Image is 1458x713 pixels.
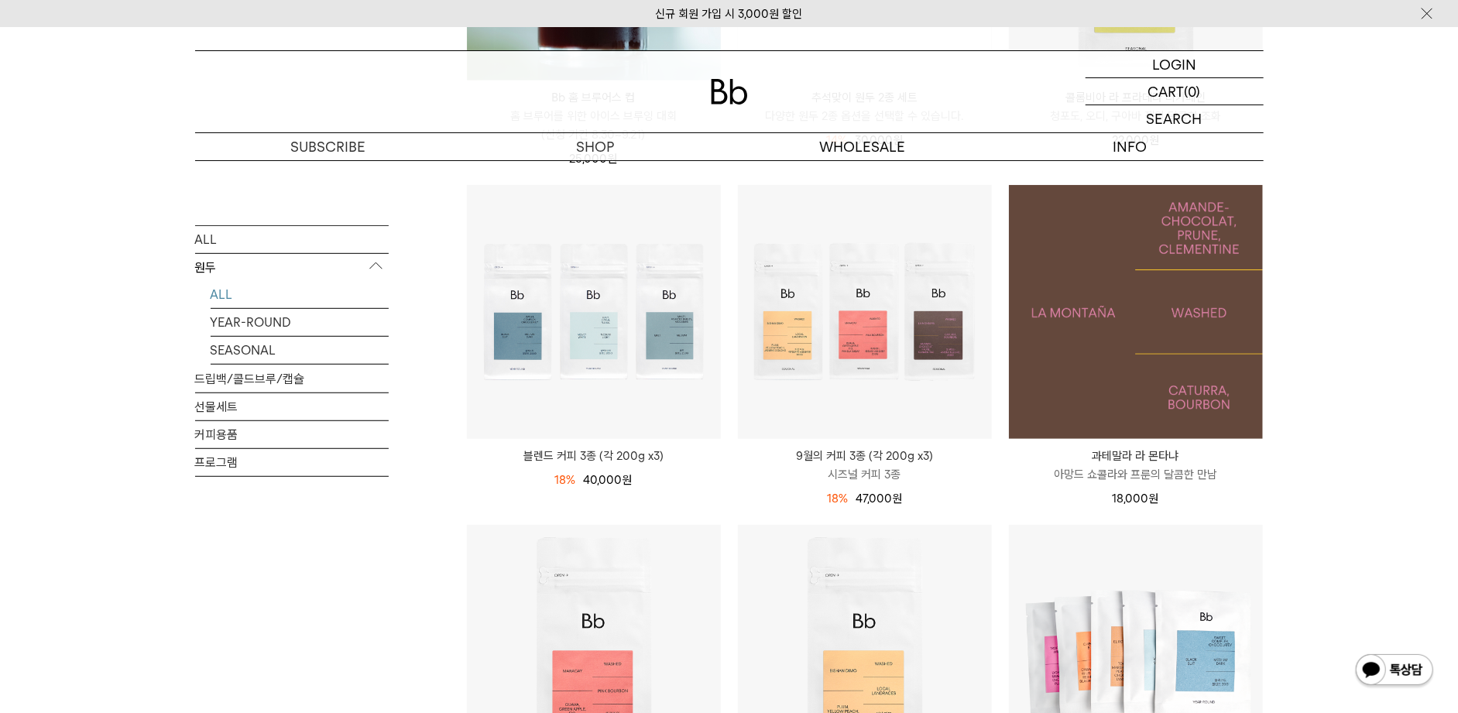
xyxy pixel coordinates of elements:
p: (0) [1185,78,1201,105]
p: 시즈널 커피 3종 [738,465,992,484]
img: 1000000483_add2_049.png [1009,185,1263,439]
a: 선물세트 [195,392,389,420]
a: 프로그램 [195,448,389,475]
a: 신규 회원 가입 시 3,000원 할인 [656,7,803,21]
span: 원 [892,492,902,506]
a: 커피용품 [195,420,389,447]
span: 25,000 [570,152,618,166]
a: 블렌드 커피 3종 (각 200g x3) [467,447,721,465]
a: 드립백/콜드브루/캡슐 [195,365,389,392]
a: ALL [211,280,389,307]
p: CART [1148,78,1185,105]
a: 과테말라 라 몬타냐 [1009,185,1263,439]
span: 원 [623,473,633,487]
div: 18% [555,471,576,489]
img: 카카오톡 채널 1:1 채팅 버튼 [1354,653,1435,690]
div: 18% [827,489,848,508]
p: 9월의 커피 3종 (각 200g x3) [738,447,992,465]
a: SUBSCRIBE [195,133,462,160]
p: LOGIN [1152,51,1196,77]
p: 아망드 쇼콜라와 프룬의 달콤한 만남 [1009,465,1263,484]
a: ALL [195,225,389,252]
p: 과테말라 라 몬타냐 [1009,447,1263,465]
a: YEAR-ROUND [211,308,389,335]
span: 원 [608,152,618,166]
img: 블렌드 커피 3종 (각 200g x3) [467,185,721,439]
span: 원 [1149,492,1159,506]
img: 로고 [711,79,748,105]
p: WHOLESALE [729,133,997,160]
a: CART (0) [1086,78,1264,105]
p: 원두 [195,253,389,281]
img: 9월의 커피 3종 (각 200g x3) [738,185,992,439]
a: SHOP [462,133,729,160]
a: LOGIN [1086,51,1264,78]
p: SEARCH [1147,105,1202,132]
a: SEASONAL [211,336,389,363]
a: 과테말라 라 몬타냐 아망드 쇼콜라와 프룬의 달콤한 만남 [1009,447,1263,484]
span: 18,000 [1113,492,1159,506]
a: 9월의 커피 3종 (각 200g x3) 시즈널 커피 3종 [738,447,992,484]
p: INFO [997,133,1264,160]
span: 40,000 [584,473,633,487]
span: 47,000 [856,492,902,506]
